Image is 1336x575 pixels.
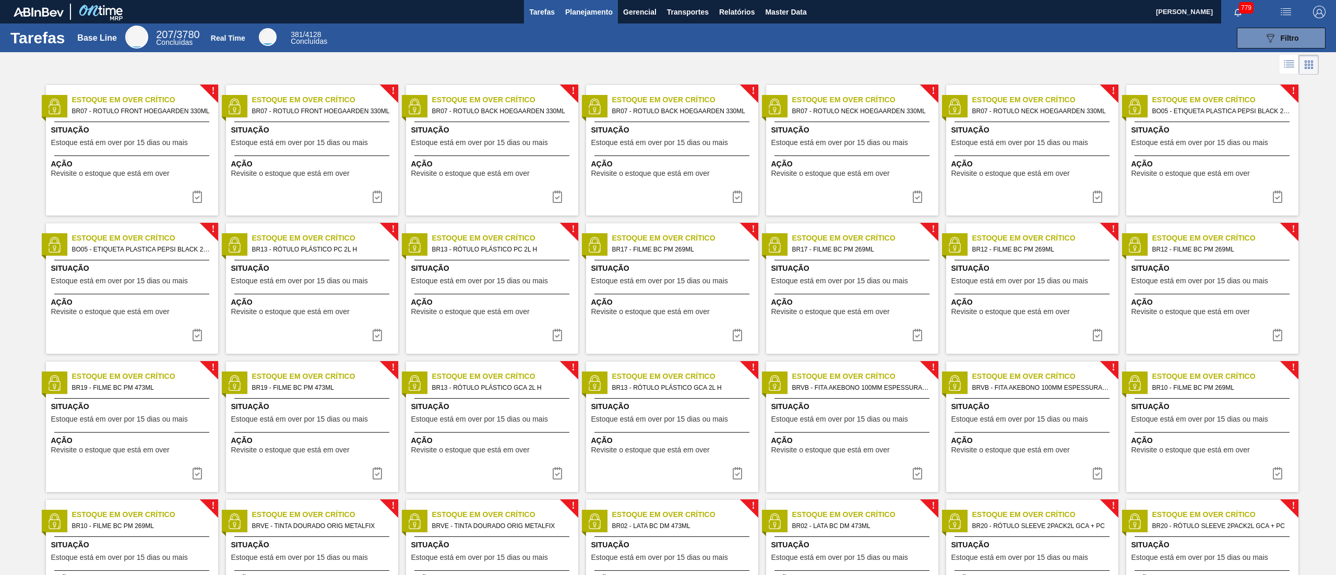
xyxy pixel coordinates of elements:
span: BR10 - FILME BC PM 269ML [72,520,210,532]
div: Base Line [125,26,148,49]
span: Revisite o estoque que está em over [51,308,170,316]
button: icon-task complete [725,463,750,484]
img: icon-task complete [911,329,924,341]
span: Situação [231,263,396,274]
span: Ação [231,159,396,170]
div: Visão em Lista [1280,55,1299,75]
div: Completar tarefa: 29751978 [365,325,390,345]
span: Situação [411,263,576,274]
span: Situação [1131,263,1296,274]
span: Situação [591,401,756,412]
span: Estoque está em over por 15 dias ou mais [231,415,368,423]
img: status [226,375,242,391]
img: status [1127,99,1142,114]
span: Situação [231,125,396,136]
span: Ação [411,297,576,308]
span: Estoque está em over por 15 dias ou mais [231,554,368,561]
img: status [1127,237,1142,253]
img: icon-task complete [1271,467,1284,480]
span: Revisite o estoque que está em over [771,446,890,454]
span: Revisite o estoque que está em over [771,170,890,177]
button: icon-task complete [905,186,930,207]
span: Ação [771,435,936,446]
span: Ação [51,297,216,308]
span: Situação [231,540,396,550]
span: BR07 - ROTULO FRONT HOEGAARDEN 330ML [252,105,390,117]
span: Revisite o estoque que está em over [51,170,170,177]
span: Concluídas [156,38,193,46]
img: icon-task complete [1091,190,1104,203]
span: ! [391,502,395,510]
div: Completar tarefa: 29751983 [1085,463,1110,484]
span: Estoque em Over Crítico [252,371,398,382]
span: ! [751,87,755,95]
button: icon-task complete [1085,463,1110,484]
span: Revisite o estoque que está em over [771,308,890,316]
span: Ação [231,297,396,308]
span: Situação [231,401,396,412]
span: BR13 - RÓTULO PLÁSTICO PC 2L H [252,244,390,255]
span: 381 [291,30,303,39]
span: BR13 - RÓTULO PLÁSTICO PC 2L H [432,244,570,255]
span: BO05 - ETIQUETA PLASTICA PEPSI BLACK 250ML [1152,105,1290,117]
span: 207 [156,29,173,40]
img: status [46,375,62,391]
span: Ação [771,159,936,170]
span: BR02 - LATA BC DM 473ML [792,520,930,532]
span: BR07 - ROTULO NECK HOEGAARDEN 330ML [792,105,930,117]
div: Base Line [156,30,199,46]
h1: Tarefas [10,32,65,44]
img: icon-task complete [191,329,204,341]
span: Estoque está em over por 15 dias ou mais [51,277,188,285]
img: icon-task complete [911,467,924,480]
span: ! [932,502,935,510]
span: Estoque está em over por 15 dias ou mais [591,554,728,561]
span: Estoque está em over por 15 dias ou mais [1131,554,1268,561]
img: status [767,513,782,529]
span: Filtro [1281,34,1299,42]
span: ! [211,225,214,233]
div: Completar tarefa: 29751977 [1265,186,1290,207]
span: BRVE - TINTA DOURADO ORIG METALFIX [432,520,570,532]
span: Estoque em Over Crítico [72,509,218,520]
span: Situação [951,125,1116,136]
span: BR19 - FILME BC PM 473ML [72,382,210,393]
img: icon-task complete [371,467,384,480]
div: Completar tarefa: 29751977 [185,325,210,345]
span: ! [211,87,214,95]
span: Situação [951,263,1116,274]
span: Estoque em Over Crítico [792,94,938,105]
button: icon-task complete [545,186,570,207]
img: icon-task complete [191,190,204,203]
div: Base Line [77,33,117,43]
span: Estoque está em over por 15 dias ou mais [51,415,188,423]
div: Completar tarefa: 29751979 [905,325,930,345]
span: Estoque em Over Crítico [972,94,1118,105]
div: Real Time [291,31,327,45]
img: icon-task complete [371,190,384,203]
span: Estoque em Over Crítico [252,509,398,520]
img: status [407,513,422,529]
img: status [587,375,602,391]
span: Estoque está em over por 15 dias ou mais [231,277,368,285]
span: Revisite o estoque que está em over [1131,308,1250,316]
img: status [1127,513,1142,529]
span: Estoque está em over por 15 dias ou mais [411,139,548,147]
span: Revisite o estoque que está em over [591,308,710,316]
span: ! [932,87,935,95]
span: Ação [591,297,756,308]
span: Revisite o estoque que está em over [591,170,710,177]
button: icon-task complete [1085,186,1110,207]
span: Estoque em Over Crítico [792,371,938,382]
span: Situação [1131,540,1296,550]
span: Revisite o estoque que está em over [231,446,350,454]
img: icon-task complete [731,467,744,480]
span: Situação [771,540,936,550]
span: BRVB - FITA AKEBONO 100MM ESPESSURA;250X500MM [972,382,1110,393]
span: Revisite o estoque que está em over [231,308,350,316]
span: Estoque em Over Crítico [432,509,578,520]
span: ! [1292,502,1295,510]
span: ! [1112,364,1115,372]
img: icon-task complete [1271,190,1284,203]
span: ! [391,87,395,95]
